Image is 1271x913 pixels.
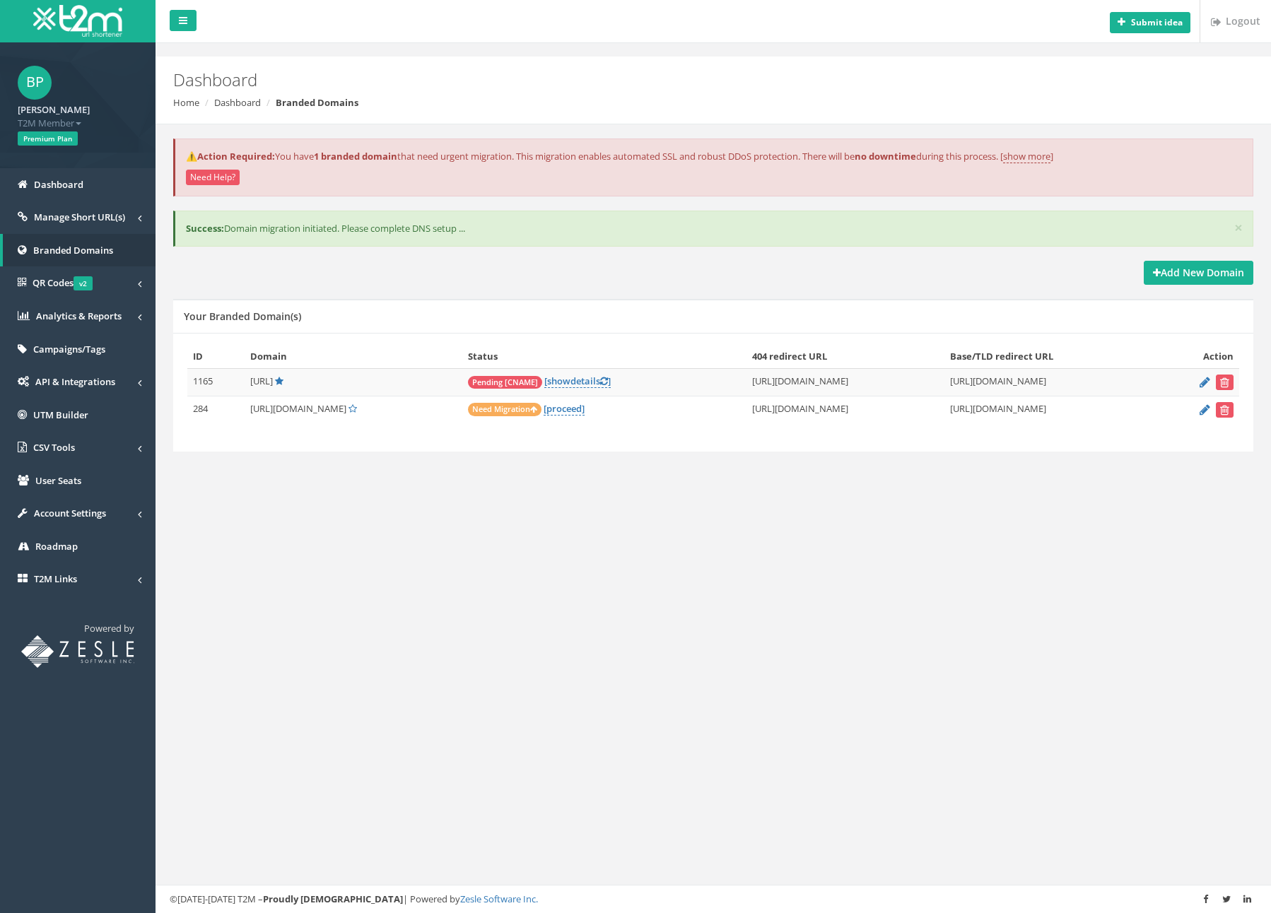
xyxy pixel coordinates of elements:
[944,369,1156,396] td: [URL][DOMAIN_NAME]
[1144,261,1253,285] a: Add New Domain
[276,96,358,109] strong: Branded Domains
[547,375,570,387] span: show
[173,211,1253,247] div: Domain migration initiated. Please complete DNS setup ...
[34,211,125,223] span: Manage Short URL(s)
[746,396,944,424] td: [URL][DOMAIN_NAME]
[1110,12,1190,33] button: Submit idea
[34,572,77,585] span: T2M Links
[944,344,1156,369] th: Base/TLD redirect URL
[1234,220,1243,235] button: ×
[462,344,746,369] th: Status
[187,396,245,424] td: 284
[18,100,138,129] a: [PERSON_NAME] T2M Member
[944,396,1156,424] td: [URL][DOMAIN_NAME]
[746,344,944,369] th: 404 redirect URL
[214,96,261,109] a: Dashboard
[18,103,90,116] strong: [PERSON_NAME]
[35,474,81,487] span: User Seats
[746,369,944,396] td: [URL][DOMAIN_NAME]
[263,893,403,905] strong: Proudly [DEMOGRAPHIC_DATA]
[1153,266,1244,279] strong: Add New Domain
[34,507,106,519] span: Account Settings
[18,117,138,130] span: T2M Member
[84,622,134,635] span: Powered by
[33,408,88,421] span: UTM Builder
[173,96,199,109] a: Home
[468,403,541,416] span: Need Migration
[187,369,245,396] td: 1165
[184,311,301,322] h5: Your Branded Domain(s)
[348,402,357,415] a: Set Default
[21,635,134,668] img: T2M URL Shortener powered by Zesle Software Inc.
[173,71,1070,89] h2: Dashboard
[33,244,113,257] span: Branded Domains
[18,66,52,100] span: BP
[170,893,1257,906] div: ©[DATE]-[DATE] T2M – | Powered by
[250,375,273,387] span: [URL]
[186,150,275,163] strong: ⚠️Action Required:
[245,344,462,369] th: Domain
[18,131,78,146] span: Premium Plan
[250,402,346,415] span: [URL][DOMAIN_NAME]
[1003,150,1050,163] a: show more
[1156,344,1239,369] th: Action
[855,150,916,163] strong: no downtime
[186,222,224,235] b: Success:
[544,402,585,416] a: [proceed]
[34,178,83,191] span: Dashboard
[187,344,245,369] th: ID
[33,343,105,355] span: Campaigns/Tags
[36,310,122,322] span: Analytics & Reports
[460,893,538,905] a: Zesle Software Inc.
[186,150,1242,163] p: You have that need urgent migration. This migration enables automated SSL and robust DDoS protect...
[33,441,75,454] span: CSV Tools
[468,376,542,389] span: Pending [CNAME]
[186,170,240,185] button: Need Help?
[544,375,611,388] a: [showdetails]
[35,540,78,553] span: Roadmap
[275,375,283,387] a: Default
[33,5,122,37] img: T2M
[33,276,93,289] span: QR Codes
[35,375,115,388] span: API & Integrations
[1131,16,1183,28] b: Submit idea
[74,276,93,290] span: v2
[314,150,397,163] strong: 1 branded domain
